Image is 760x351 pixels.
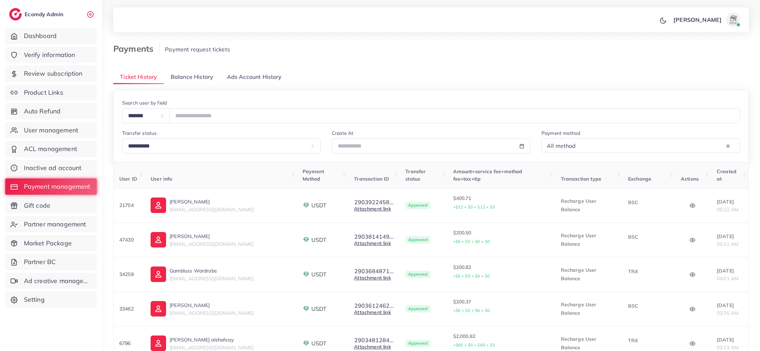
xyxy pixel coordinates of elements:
span: [EMAIL_ADDRESS][DOMAIN_NAME] [170,344,254,351]
a: Attachment link [354,309,391,315]
button: 2903814149... [354,233,394,240]
p: [DATE] [717,232,743,240]
a: Dashboard [5,28,97,44]
h3: Payments [113,44,159,54]
p: Recharge User Balance [561,197,617,214]
small: +$6 + $0 + $6 + $0 [453,274,490,278]
a: Partner management [5,216,97,232]
p: $2,000.82 [453,332,550,349]
button: 2903922458... [354,199,394,205]
p: Recharge User Balance [561,231,617,248]
span: Created at [717,168,736,182]
span: Approved [405,236,430,244]
span: Partner BC [24,257,56,267]
img: ic-user-info.36bf1079.svg [151,336,166,351]
p: BSC [628,198,670,207]
span: Approved [405,305,430,313]
p: $200.50 [453,228,550,246]
span: Partner management [24,220,86,229]
a: Attachment link [354,240,391,246]
p: BSC [628,302,670,310]
span: USDT [311,305,327,313]
img: ic-user-info.36bf1079.svg [151,267,166,282]
span: User info [151,176,172,182]
img: payment [303,305,310,312]
span: 05:11 AM [717,241,739,247]
h2: Ecomdy Admin [25,11,65,18]
img: logo [9,8,22,20]
span: USDT [311,339,327,347]
span: 04:01 AM [717,275,739,282]
span: Review subscription [24,69,83,78]
span: Balance History [171,73,213,81]
small: +$6 + $0 + $6 + $0 [453,239,490,244]
span: Transaction ID [354,176,389,182]
span: USDT [311,201,327,209]
img: ic-user-info.36bf1079.svg [151,301,166,316]
p: TRX [628,267,670,276]
button: 2903481284... [354,337,394,343]
p: [PERSON_NAME] [170,232,254,240]
img: avatar [726,13,740,27]
a: Partner BC [5,254,97,270]
span: Transaction type [561,176,602,182]
a: logoEcomdy Admin [9,8,65,20]
span: Gift code [24,201,50,210]
span: Market Package [24,239,72,248]
a: Attachment link [354,344,391,350]
a: ACL management [5,141,97,157]
span: [EMAIL_ADDRESS][DOMAIN_NAME] [170,206,254,213]
p: 47430 [119,236,139,244]
p: $200.82 [453,263,550,280]
img: payment [303,340,310,347]
small: +$12 + $0 + $12 + $0 [453,205,495,209]
p: TRX [628,336,670,345]
a: Market Package [5,235,97,251]
a: Attachment link [354,206,391,212]
span: Dashboard [24,31,57,40]
a: Ad creative management [5,273,97,289]
span: All method [545,140,577,151]
p: Recharge User Balance [561,266,617,283]
input: Search for option [578,140,724,151]
p: [DATE] [717,198,743,206]
span: Ticket History [120,73,157,81]
button: Clear Selected [726,142,730,150]
a: [PERSON_NAME]avatar [670,13,743,27]
p: 21704 [119,201,139,209]
img: payment [303,236,310,243]
span: [EMAIL_ADDRESS][DOMAIN_NAME] [170,275,254,282]
span: Ad creative management [24,276,91,286]
label: Search user by field [122,99,167,106]
span: Approved [405,271,430,278]
a: Inactive ad account [5,160,97,176]
span: USDT [311,236,327,244]
p: [DATE] [717,336,743,344]
a: Setting [5,292,97,308]
span: Auto Refund [24,107,61,116]
span: Verify information [24,50,75,59]
span: [EMAIL_ADDRESS][DOMAIN_NAME] [170,310,254,316]
img: payment [303,202,310,209]
a: Auto Refund [5,103,97,119]
p: $200.37 [453,297,550,315]
span: Amount+service fee+method fee+tax+tip [453,168,522,182]
span: Payment Method [303,168,324,182]
a: User management [5,122,97,138]
span: Inactive ad account [24,163,82,173]
span: Payment request tickets [165,46,230,53]
a: Review subscription [5,65,97,82]
p: [DATE] [717,301,743,309]
button: 2903684871... [354,268,394,274]
span: User ID [119,176,137,182]
a: Attachment link [354,275,391,281]
small: +$60 + $0 + $60 + $0 [453,343,495,347]
p: [PERSON_NAME] [673,15,722,24]
span: Actions [681,176,699,182]
span: User management [24,126,78,135]
span: Ads Account History [227,73,282,81]
button: 2903612462... [354,302,394,309]
span: 06:22 AM [717,206,739,213]
p: BSC [628,233,670,241]
img: ic-user-info.36bf1079.svg [151,232,166,247]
